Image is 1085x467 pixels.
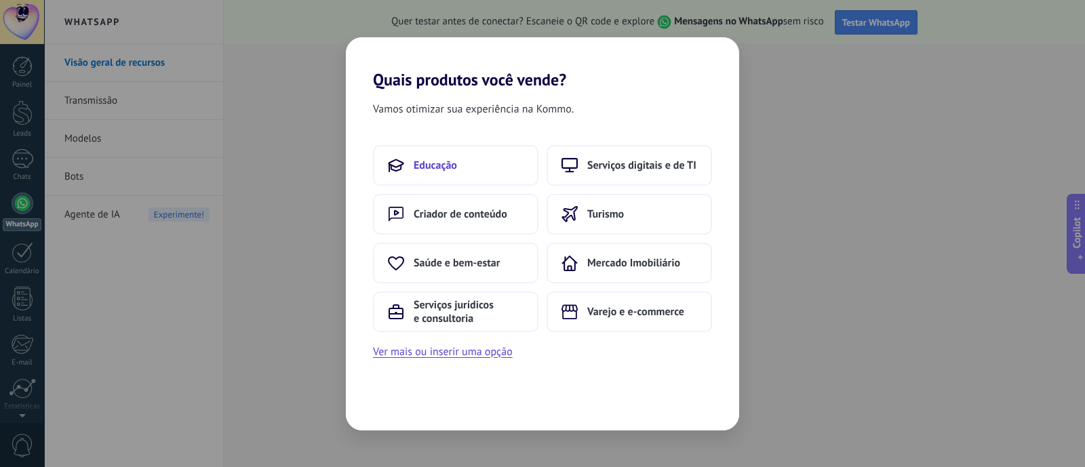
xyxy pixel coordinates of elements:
[414,256,500,270] span: Saúde e bem-estar
[373,100,574,118] span: Vamos otimizar sua experiência na Kommo.
[547,291,712,332] button: Varejo e e-commerce
[373,194,538,235] button: Criador de conteúdo
[547,145,712,186] button: Serviços digitais e de TI
[414,159,457,172] span: Educação
[414,207,507,221] span: Criador de conteúdo
[373,343,513,361] button: Ver mais ou inserir uma opção
[547,243,712,283] button: Mercado Imobiliário
[587,207,624,221] span: Turismo
[373,243,538,283] button: Saúde e bem-estar
[373,291,538,332] button: Serviços jurídicos e consultoria
[587,256,680,270] span: Mercado Imobiliário
[373,145,538,186] button: Educação
[587,159,696,172] span: Serviços digitais e de TI
[346,37,739,89] h2: Quais produtos você vende?
[587,305,684,319] span: Varejo e e-commerce
[414,298,524,325] span: Serviços jurídicos e consultoria
[547,194,712,235] button: Turismo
